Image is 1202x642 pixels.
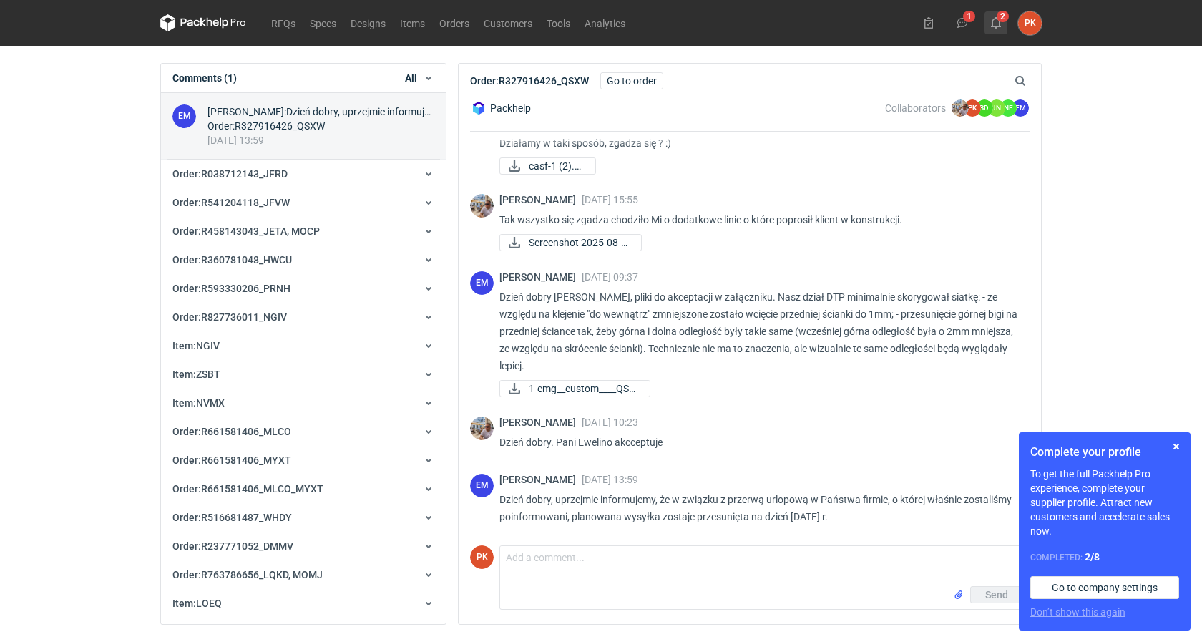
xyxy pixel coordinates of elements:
[161,160,446,188] button: Order:R038712143_JFRD
[499,157,596,175] a: casf-1 (2).pdf
[172,311,287,323] span: Order : R827736011_NGIV
[172,104,196,128] figcaption: EM
[172,397,225,409] span: Item : NVMX
[161,217,446,245] button: Order:R458143043_JETA, MOCP
[984,11,1007,34] button: 2
[161,560,446,589] button: Order:R763786656_LQKD, MOMJ
[161,389,446,417] button: Item:NVMX
[432,14,477,31] a: Orders
[499,234,642,251] div: Screenshot 2025-08-06 at 15.55.20.png
[470,474,494,497] figcaption: EM
[470,271,494,295] figcaption: EM
[470,474,494,497] div: Ewelina Macek
[952,99,969,117] img: Michał Palasek
[985,590,1008,600] span: Send
[161,93,446,160] a: EM[PERSON_NAME]:Dzień dobry, uprzejmie informujemy, że w związku z przerwą urlopową w Państwa fir...
[161,274,446,303] button: Order:R593330206_PRNH
[539,14,577,31] a: Tools
[172,168,288,180] span: Order : R038712143_JFRD
[970,586,1023,603] button: Send
[582,271,638,283] span: [DATE] 09:37
[988,99,1005,117] figcaption: JN
[161,475,446,503] button: Order:R661581406_MLCO_MYXT
[470,99,531,117] div: Packhelp
[172,512,292,523] span: Order : R516681487_WHDY
[499,474,582,485] span: [PERSON_NAME]
[1012,72,1057,89] input: Search
[1018,11,1042,35] button: PK
[172,540,293,552] span: Order : R237771052_DMMV
[470,99,487,117] img: Packhelp
[470,74,589,88] h2: Order : R327916426_QSXW
[172,71,237,85] h1: Comments (1)
[1030,444,1179,461] h1: Complete your profile
[1030,576,1179,599] a: Go to company settings
[405,71,434,85] button: All
[405,71,417,85] span: All
[207,104,434,119] div: [PERSON_NAME] : Dzień dobry, uprzejmie informujemy, że w związku z przerwą urlopową w Państwa fir...
[499,117,1018,152] p: [PERSON_NAME], o jakich bigach ma Pan na myśli ? Wycena była na podstawie siatki- raz jeszcze w z...
[1012,99,1029,117] figcaption: EM
[1168,438,1185,455] button: Skip for now
[172,369,220,380] span: Item : ZSBT
[582,474,638,485] span: [DATE] 13:59
[1030,467,1179,538] p: To get the full Packhelp Pro experience, complete your supplier profile. Attract new customers an...
[499,417,582,428] span: [PERSON_NAME]
[161,360,446,389] button: Item:ZSBT
[885,102,946,114] span: Collaborators
[499,491,1018,525] p: Dzień dobry, uprzejmie informujemy, że w związku z przerwą urlopową w Państwa firmie, o której wł...
[499,234,642,251] a: Screenshot 2025-08-0...
[1085,551,1100,563] strong: 2 / 8
[343,14,393,31] a: Designs
[470,271,494,295] div: Ewelina Macek
[529,158,584,174] span: casf-1 (2).pdf
[172,598,222,609] span: Item : LOEQ
[161,532,446,560] button: Order:R237771052_DMMV
[1030,550,1179,565] div: Completed:
[161,303,446,331] button: Order:R827736011_NGIV
[161,589,446,618] button: Item:LOEQ
[161,245,446,274] button: Order:R360781048_HWCU
[470,545,494,569] div: Paulina Kempara
[172,569,323,580] span: Order : R763786656_LQKD, MOMJ
[172,104,196,128] div: Ewelina Macek
[172,340,220,351] span: Item : NGIV
[303,14,343,31] a: Specs
[264,14,303,31] a: RFQs
[470,417,494,440] img: Michał Palasek
[470,545,494,569] figcaption: PK
[499,288,1018,374] p: Dzień dobry [PERSON_NAME], pliki do akceptacji w załączniku. Nasz dział DTP minimalnie skorygował...
[499,194,582,205] span: [PERSON_NAME]
[499,434,1018,451] p: Dzień dobry. Pani Ewelino akcceptuje
[499,380,650,397] a: 1-cmg__custom____QSX...
[161,417,446,446] button: Order:R661581406_MLCO
[582,417,638,428] span: [DATE] 10:23
[172,426,291,437] span: Order : R661581406_MLCO
[172,283,290,294] span: Order : R593330206_PRNH
[1030,605,1125,619] button: Don’t show this again
[499,211,1018,228] p: Tak wszystko się zgadza chodziło Mi o dodatkowe linie o które poprosił klient w konstrukcji.
[499,271,582,283] span: [PERSON_NAME]
[172,225,320,237] span: Order : R458143043_JETA, MOCP
[207,119,434,133] div: Order : R327916426_QSXW
[499,380,642,397] div: 1-cmg__custom____QSXW__d0__oR327916426__outside.pdf-cmg__custom____QSXW__d..._CG.p1.pdf
[951,11,974,34] button: 1
[161,331,446,360] button: Item:NGIV
[1018,11,1042,35] div: Paulina Kempara
[964,99,981,117] figcaption: PK
[600,72,663,89] a: Go to order
[1000,99,1017,117] figcaption: NF
[161,503,446,532] button: Order:R516681487_WHDY
[393,14,432,31] a: Items
[161,188,446,217] button: Order:R541204118_JFVW
[161,446,446,475] button: Order:R661581406_MYXT
[582,194,638,205] span: [DATE] 15:55
[577,14,632,31] a: Analytics
[172,254,292,266] span: Order : R360781048_HWCU
[529,381,638,397] span: 1-cmg__custom____QSX...
[470,194,494,218] img: Michał Palasek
